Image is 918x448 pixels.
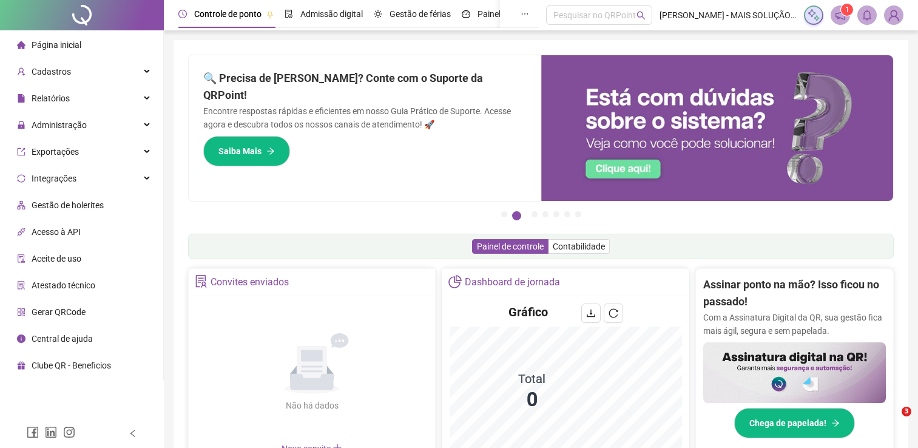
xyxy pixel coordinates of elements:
[17,174,25,183] span: sync
[521,10,529,18] span: ellipsis
[17,334,25,343] span: info-circle
[32,93,70,103] span: Relatórios
[17,228,25,236] span: api
[32,254,81,263] span: Aceite de uso
[17,281,25,290] span: solution
[902,407,911,416] span: 3
[734,408,855,438] button: Chega de papelada!
[862,10,872,21] span: bell
[609,308,618,318] span: reload
[553,211,559,217] button: 5
[129,429,137,438] span: left
[564,211,570,217] button: 6
[749,416,826,430] span: Chega de papelada!
[203,70,527,104] h2: 🔍 Precisa de [PERSON_NAME]? Conte com o Suporte da QRPoint!
[32,40,81,50] span: Página inicial
[17,148,25,156] span: export
[835,10,846,21] span: notification
[266,11,274,18] span: pushpin
[586,308,596,318] span: download
[390,9,451,19] span: Gestão de férias
[448,275,461,288] span: pie-chart
[195,275,208,288] span: solution
[17,201,25,209] span: apartment
[542,211,548,217] button: 4
[703,342,886,403] img: banner%2F02c71560-61a6-44d4-94b9-c8ab97240462.png
[63,426,75,438] span: instagram
[553,242,605,251] span: Contabilidade
[32,200,104,210] span: Gestão de holerites
[256,399,368,412] div: Não há dados
[218,144,262,158] span: Saiba Mais
[541,55,894,201] img: banner%2F0cf4e1f0-cb71-40ef-aa93-44bd3d4ee559.png
[300,9,363,19] span: Admissão digital
[374,10,382,18] span: sun
[32,280,95,290] span: Atestado técnico
[465,272,560,293] div: Dashboard de jornada
[285,10,293,18] span: file-done
[508,304,548,321] h4: Gráfico
[32,227,81,237] span: Acesso à API
[32,334,93,344] span: Central de ajuda
[660,8,797,22] span: [PERSON_NAME] - MAIS SOLUÇÃO SERVIÇOS DE CONTABILIDADE EIRELI
[45,426,57,438] span: linkedin
[478,9,525,19] span: Painel do DP
[32,307,86,317] span: Gerar QRCode
[841,4,853,16] sup: 1
[178,10,187,18] span: clock-circle
[501,211,507,217] button: 1
[17,67,25,76] span: user-add
[17,361,25,370] span: gift
[17,94,25,103] span: file
[203,136,290,166] button: Saiba Mais
[17,308,25,316] span: qrcode
[203,104,527,131] p: Encontre respostas rápidas e eficientes em nosso Guia Prático de Suporte. Acesse agora e descubra...
[462,10,470,18] span: dashboard
[211,272,289,293] div: Convites enviados
[807,8,820,22] img: sparkle-icon.fc2bf0ac1784a2077858766a79e2daf3.svg
[32,67,71,76] span: Cadastros
[885,6,903,24] img: 2409
[32,361,111,370] span: Clube QR - Beneficios
[27,426,39,438] span: facebook
[703,276,886,311] h2: Assinar ponto na mão? Isso ficou no passado!
[532,211,538,217] button: 3
[32,174,76,183] span: Integrações
[194,9,262,19] span: Controle de ponto
[17,254,25,263] span: audit
[831,419,840,427] span: arrow-right
[512,211,521,220] button: 2
[32,147,79,157] span: Exportações
[17,121,25,129] span: lock
[32,120,87,130] span: Administração
[845,5,849,14] span: 1
[477,242,544,251] span: Painel de controle
[17,41,25,49] span: home
[636,11,646,20] span: search
[703,311,886,338] p: Com a Assinatura Digital da QR, sua gestão fica mais ágil, segura e sem papelada.
[266,147,275,155] span: arrow-right
[575,211,581,217] button: 7
[877,407,906,436] iframe: Intercom live chat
